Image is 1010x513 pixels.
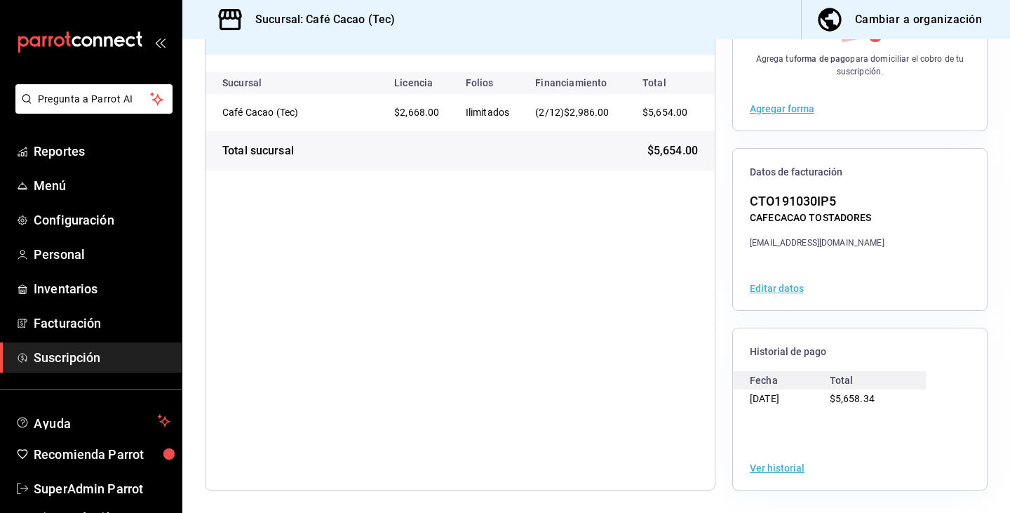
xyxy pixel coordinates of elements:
div: Café Cacao (Tec) [222,105,363,119]
div: Total sucursal [222,142,294,159]
span: Historial de pago [750,345,970,359]
span: $2,986.00 [564,107,609,118]
th: Folios [454,72,525,94]
span: Configuración [34,211,170,229]
th: Financiamiento [524,72,626,94]
button: Pregunta a Parrot AI [15,84,173,114]
span: Suscripción [34,348,170,367]
div: [EMAIL_ADDRESS][DOMAIN_NAME] [750,236,884,249]
div: CAFECACAO TOSTADORES [750,211,884,225]
span: $5,654.00 [647,142,698,159]
span: Ayuda [34,413,152,429]
span: Menú [34,176,170,195]
span: Inventarios [34,279,170,298]
span: SuperAdmin Parrot [34,479,170,498]
strong: forma de pago [794,54,851,64]
div: Total [830,371,910,389]
button: Agregar forma [750,104,814,114]
button: Ver historial [750,463,804,473]
h3: Sucursal: Café Cacao (Tec) [244,11,395,28]
button: open_drawer_menu [154,36,166,48]
a: Pregunta a Parrot AI [10,102,173,116]
div: Agrega tu para domiciliar el cobro de tu suscripción. [750,53,970,78]
span: Datos de facturación [750,166,970,179]
div: [DATE] [750,389,830,408]
th: Total [626,72,715,94]
span: Recomienda Parrot [34,445,170,464]
button: Editar datos [750,284,804,293]
span: Personal [34,245,170,264]
th: Licencia [383,72,454,94]
span: Facturación [34,314,170,333]
div: (2/12) [535,105,614,120]
span: $5,654.00 [642,107,687,118]
div: Cambiar a organización [855,10,982,29]
div: Sucursal [222,77,299,88]
span: $2,668.00 [394,107,439,118]
span: Pregunta a Parrot AI [38,92,151,107]
td: Ilimitados [454,94,525,131]
span: $5,658.34 [830,393,875,404]
div: Fecha [750,371,830,389]
span: Reportes [34,142,170,161]
div: CTO191030IP5 [750,192,884,211]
